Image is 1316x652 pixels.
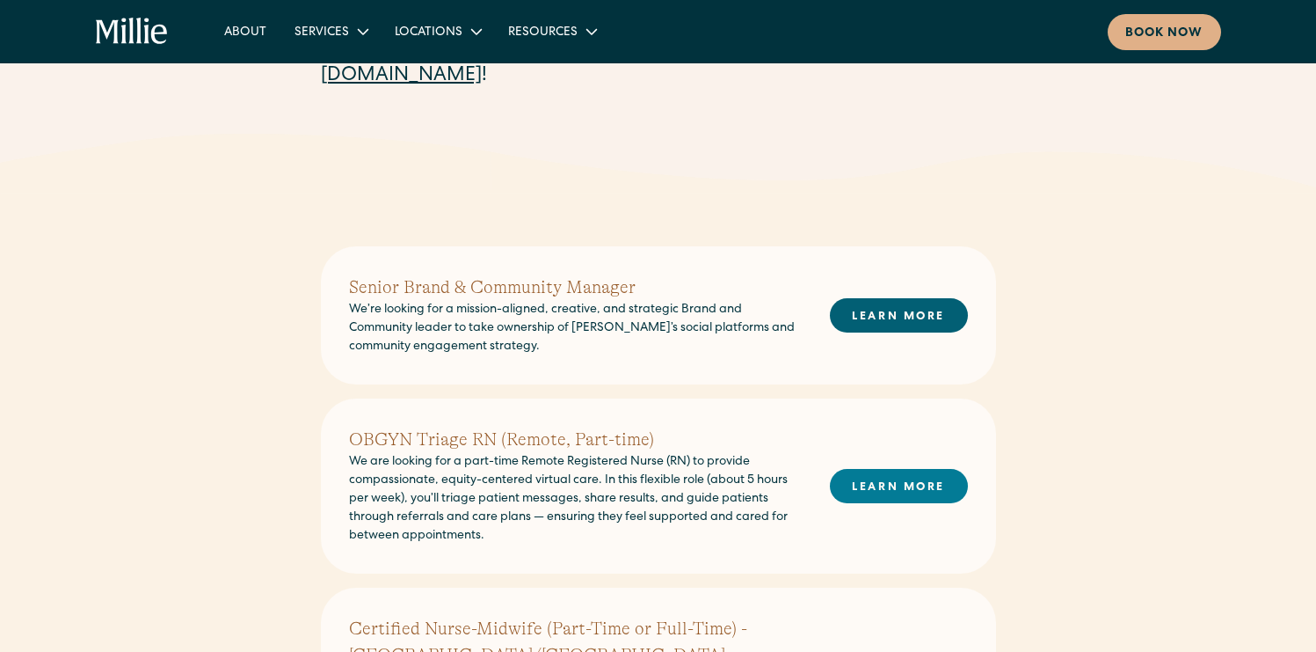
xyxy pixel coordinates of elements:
[349,301,802,356] p: We’re looking for a mission-aligned, creative, and strategic Brand and Community leader to take o...
[280,17,381,46] div: Services
[395,24,462,42] div: Locations
[349,427,802,453] h2: OBGYN Triage RN (Remote, Part-time)
[830,298,968,333] a: LEARN MORE
[210,17,280,46] a: About
[494,17,609,46] div: Resources
[294,24,349,42] div: Services
[1125,25,1203,43] div: Book now
[349,275,802,301] h2: Senior Brand & Community Manager
[508,24,578,42] div: Resources
[96,18,169,46] a: home
[830,469,968,503] a: LEARN MORE
[349,453,802,546] p: We are looking for a part-time Remote Registered Nurse (RN) to provide compassionate, equity-cent...
[381,17,494,46] div: Locations
[1108,14,1221,50] a: Book now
